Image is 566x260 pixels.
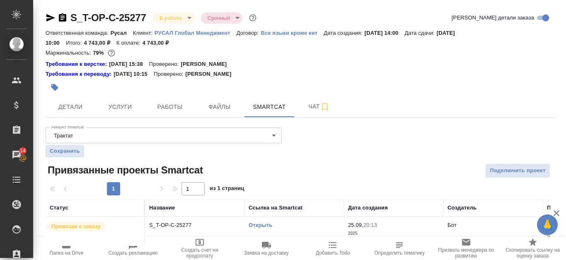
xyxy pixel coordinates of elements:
[114,70,154,78] p: [DATE] 10:15
[51,132,75,139] button: Трактат
[447,222,457,228] p: Бот
[540,216,554,234] span: 🙏
[157,14,184,22] button: В работе
[109,250,158,256] span: Создать рекламацию
[143,40,175,46] p: 4 743,00 ₽
[153,12,194,24] div: В работе
[46,60,109,68] div: Нажми, чтобы открыть папку с инструкцией
[374,250,424,256] span: Определить тематику
[84,40,116,46] p: 4 743,00 ₽
[46,78,64,96] button: Добавить тэг
[100,237,167,260] button: Создать рекламацию
[58,13,68,23] button: Скопировать ссылку
[452,14,534,22] span: [PERSON_NAME] детали заказа
[116,40,143,46] p: К оплате:
[2,144,31,165] a: 14
[244,250,288,256] span: Заявка на доставку
[50,204,68,212] div: Статус
[154,70,186,78] p: Проверено:
[46,60,109,68] a: Требования к верстке:
[201,12,242,24] div: В работе
[237,30,261,36] p: Договор:
[261,29,324,36] a: Все языки кроме кит
[46,30,111,36] p: Ответственная команда:
[320,102,330,112] svg: Подписаться
[205,14,232,22] button: Срочный
[200,102,239,112] span: Файлы
[181,60,233,68] p: [PERSON_NAME]
[300,237,366,260] button: Добавить Todo
[150,102,190,112] span: Работы
[172,247,228,259] span: Создать счет на предоплату
[185,70,237,78] p: [PERSON_NAME]
[447,204,477,212] div: Создатель
[324,30,364,36] p: Дата создания:
[363,222,377,228] p: 20:13
[348,229,439,238] p: 2025
[490,166,546,176] span: Подключить проект
[155,29,237,36] a: РУСАЛ Глобал Менеджмент
[46,13,56,23] button: Скопировать ссылку для ЯМессенджера
[149,204,175,212] div: Название
[210,183,244,195] span: из 1 страниц
[149,60,181,68] p: Проверено:
[485,164,550,178] button: Подключить проект
[66,40,84,46] p: Итого:
[249,204,302,212] div: Ссылка на Smartcat
[51,222,101,231] p: Привязан к заказу
[15,147,31,155] span: 14
[51,102,90,112] span: Детали
[348,222,363,228] p: 25.09,
[109,60,149,68] p: [DATE] 15:38
[316,250,350,256] span: Добавить Todo
[366,237,433,260] button: Определить тематику
[167,237,233,260] button: Создать счет на предоплату
[93,50,106,56] p: 79%
[33,237,100,260] button: Папка на Drive
[155,30,237,36] p: РУСАЛ Глобал Менеджмент
[348,204,388,212] div: Дата создания
[299,101,339,112] span: Чат
[249,222,272,228] a: Открыть
[499,237,566,260] button: Скопировать ссылку на оценку заказа
[537,214,558,235] button: 🙏
[247,12,258,23] button: Доп статусы указывают на важность/срочность заказа
[46,70,114,78] a: Требования к переводу:
[46,70,114,78] div: Нажми, чтобы открыть папку с инструкцией
[233,237,300,260] button: Заявка на доставку
[46,164,203,177] span: Привязанные проекты Smartcat
[433,237,500,260] button: Призвать менеджера по развитию
[404,30,436,36] p: Дата сдачи:
[504,247,561,259] span: Скопировать ссылку на оценку заказа
[106,48,117,58] button: 839.00 RUB;
[249,102,289,112] span: Smartcat
[46,128,282,143] div: Трактат
[49,250,83,256] span: Папка на Drive
[438,247,495,259] span: Призвать менеджера по развитию
[261,30,324,36] p: Все языки кроме кит
[149,221,240,229] p: S_T-OP-C-25277
[50,147,80,155] span: Сохранить
[365,30,405,36] p: [DATE] 14:00
[46,145,84,157] button: Сохранить
[70,12,146,23] a: S_T-OP-C-25277
[133,30,155,36] p: Клиент:
[100,102,140,112] span: Услуги
[111,30,133,36] p: Русал
[46,50,93,56] p: Маржинальность:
